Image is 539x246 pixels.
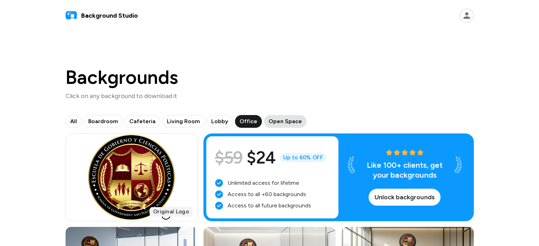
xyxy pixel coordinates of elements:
[125,115,160,128] button: Cafeteria
[369,189,440,206] button: Unlock backgrounds
[162,115,204,128] button: Living Room
[66,91,178,101] p: Click on any background to download it
[235,115,262,128] button: Office
[150,207,192,217] span: Original Logo
[81,11,138,21] span: Background Studio
[66,68,178,87] h1: Backgrounds
[88,117,118,126] span: Boardroom
[215,201,330,210] li: Access to all future backgrounds
[88,134,175,221] img: Project logo
[215,190,330,199] li: Access to all +60 backgrounds
[360,160,449,180] p: Like 100+ clients, get your backgrounds
[240,117,257,126] span: Office
[280,153,326,162] span: Up to 60% OFF
[215,179,330,187] li: Unlimited access for lifetime
[375,193,434,202] span: Unlock backgrounds
[247,145,275,170] span: $24
[70,117,77,126] span: All
[66,10,138,21] a: Background Studio
[207,115,233,128] button: Lobby
[455,156,462,173] img: Laurel White
[269,117,302,126] span: Open Space
[84,115,123,128] button: Boardroom
[211,117,228,126] span: Lobby
[264,115,307,128] button: Open Space
[167,117,200,126] span: Living Room
[66,10,77,21] img: logo
[129,117,156,126] span: Cafeteria
[215,145,242,170] span: $59
[66,115,82,128] button: All
[348,156,355,173] img: Laurel White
